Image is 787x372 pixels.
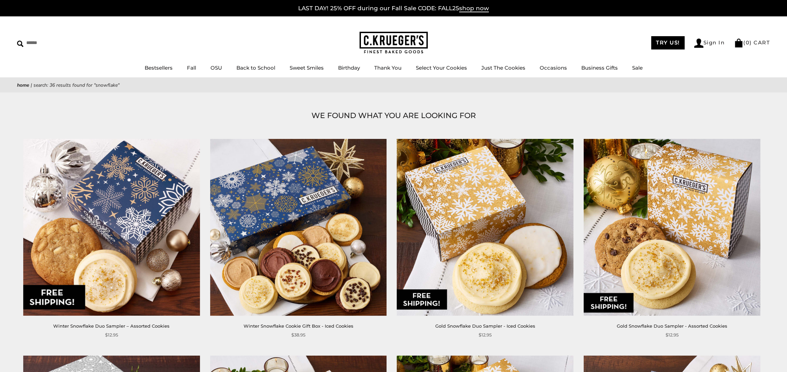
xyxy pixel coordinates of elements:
nav: breadcrumbs [17,81,770,89]
span: $12.95 [105,331,118,339]
img: Account [694,39,703,48]
span: 0 [746,39,750,46]
a: LAST DAY! 25% OFF during our Fall Sale CODE: FALL25shop now [298,5,489,12]
img: Winter Snowflake Cookie Gift Box - Iced Cookies [210,139,387,316]
input: Search [17,38,98,48]
img: C.KRUEGER'S [360,32,428,54]
a: Thank You [374,65,402,71]
a: Fall [187,65,196,71]
span: $12.95 [479,331,492,339]
a: Gold Snowflake Duo Sampler - Assorted Cookies [617,323,727,329]
span: $12.95 [666,331,679,339]
span: Search: 36 results found for "snowflake" [33,82,119,88]
a: Bestsellers [145,65,173,71]
a: OSU [210,65,222,71]
a: TRY US! [651,36,685,49]
img: Winter Snowflake Duo Sampler – Assorted Cookies [23,139,200,316]
a: Business Gifts [581,65,618,71]
a: Winter Snowflake Duo Sampler – Assorted Cookies [53,323,170,329]
a: Just The Cookies [481,65,525,71]
a: Sign In [694,39,725,48]
img: Bag [734,39,743,47]
a: (0) CART [734,39,770,46]
a: Gold Snowflake Duo Sampler - Iced Cookies [435,323,535,329]
a: Home [17,82,29,88]
img: Gold Snowflake Duo Sampler - Iced Cookies [397,139,573,316]
img: Search [17,41,24,47]
a: Birthday [338,65,360,71]
a: Sale [632,65,643,71]
a: Back to School [236,65,275,71]
span: $38.95 [291,331,305,339]
span: shop now [459,5,489,12]
img: Gold Snowflake Duo Sampler - Assorted Cookies [584,139,760,316]
h1: WE FOUND WHAT YOU ARE LOOKING FOR [27,110,760,122]
a: Occasions [540,65,567,71]
a: Select Your Cookies [416,65,467,71]
a: Winter Snowflake Cookie Gift Box - Iced Cookies [244,323,353,329]
span: | [31,82,32,88]
a: Sweet Smiles [290,65,324,71]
